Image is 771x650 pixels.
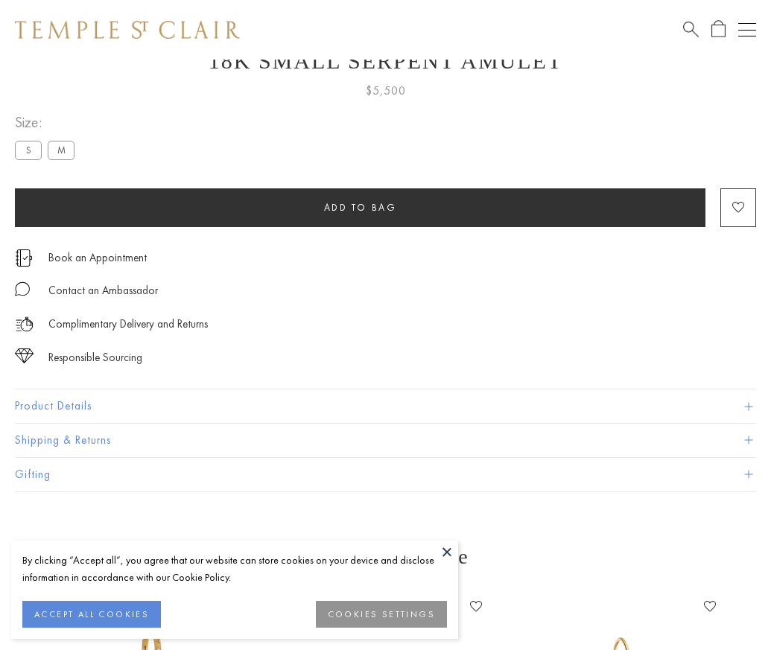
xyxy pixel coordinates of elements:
[324,201,397,214] span: Add to bag
[738,21,756,39] button: Open navigation
[48,249,147,266] a: Book an Appointment
[15,21,240,39] img: Temple St. Clair
[15,281,30,296] img: MessageIcon-01_2.svg
[22,552,447,586] div: By clicking “Accept all”, you agree that our website can store cookies on your device and disclos...
[15,458,756,491] button: Gifting
[22,601,161,628] button: ACCEPT ALL COOKIES
[48,348,142,367] div: Responsible Sourcing
[15,48,756,74] h1: 18K Small Serpent Amulet
[15,389,756,423] button: Product Details
[48,315,208,334] p: Complimentary Delivery and Returns
[15,315,34,334] img: icon_delivery.svg
[711,20,726,39] a: Open Shopping Bag
[48,141,74,159] label: M
[15,188,705,227] button: Add to bag
[683,20,699,39] a: Search
[15,141,42,159] label: S
[15,348,34,363] img: icon_sourcing.svg
[15,110,80,135] span: Size:
[15,424,756,457] button: Shipping & Returns
[366,81,406,101] span: $5,500
[15,249,33,267] img: icon_appointment.svg
[316,601,447,628] button: COOKIES SETTINGS
[48,281,158,300] div: Contact an Ambassador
